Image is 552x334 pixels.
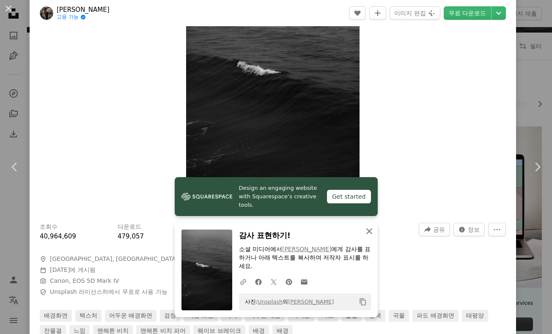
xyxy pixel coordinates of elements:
button: 이 이미지 공유 [419,223,450,236]
a: [PERSON_NAME] [282,246,331,252]
a: 곡물 [389,310,409,322]
span: Design an engaging website with Squarespace’s creative tools. [239,184,320,209]
a: Unsplash 라이선스 [50,288,102,295]
h3: 조회수 [40,223,58,231]
a: 검정 [160,310,180,322]
a: Design an engaging website with Squarespace’s creative tools.Get started [175,177,378,216]
img: file-1606177908946-d1eed1cbe4f5image [181,190,232,203]
span: [GEOGRAPHIC_DATA], [GEOGRAPHIC_DATA], [GEOGRAPHIC_DATA] [50,255,244,263]
span: 40,964,609 [40,233,76,240]
time: 2018년 2월 9일 오후 3시 17분 13초 GMT+9 [50,266,70,273]
button: 좋아요 [349,6,366,20]
span: 정보 [468,223,480,236]
a: Twitter에 공유 [266,273,281,290]
button: 컬렉션에 추가 [369,6,386,20]
a: 무료 다운로드 [444,6,491,20]
a: 파도 배경화면 [412,310,458,322]
a: Facebook에 공유 [251,273,266,290]
h3: 감사 표현하기! [239,230,371,242]
button: 이미지 편집 [390,6,440,20]
a: 다음 [522,126,552,208]
a: Unsplash [258,298,283,305]
span: 사진: 의 [241,295,334,309]
button: 이 이미지 관련 통계 [453,223,485,236]
img: Nathan Dumlao의 프로필로 이동 [40,6,53,20]
span: 479,057 [118,233,144,240]
span: 하에서 무료로 사용 가능 [50,288,168,296]
a: 태평양 [462,310,488,322]
button: 더 많은 작업 [488,223,506,236]
h3: 다운로드 [118,223,141,231]
button: 클립보드에 복사하기 [356,295,370,309]
span: 공유 [433,223,445,236]
a: 이메일로 공유에 공유 [297,273,312,290]
a: 배경화면 [40,310,72,322]
a: Pinterest에 공유 [281,273,297,290]
p: 소셜 미디어에서 에게 감사를 표하거나 아래 텍스트를 복사하여 저작자 표시를 하세요. [239,245,371,271]
a: 텍스처 [75,310,102,322]
a: [PERSON_NAME] [288,298,334,305]
div: Get started [327,190,371,203]
a: 어두운 배경화면 [105,310,157,322]
span: 에 게시됨 [50,266,96,273]
button: Canon, EOS 5D Mark IV [50,277,119,285]
a: [PERSON_NAME] [57,5,110,14]
button: 다운로드 크기 선택 [492,6,506,20]
a: 고용 가능 [57,14,110,21]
